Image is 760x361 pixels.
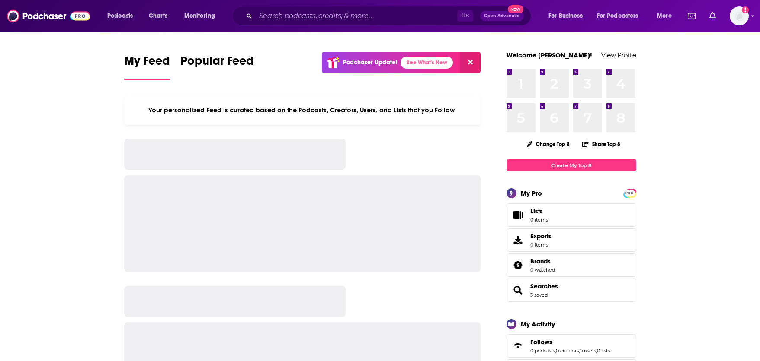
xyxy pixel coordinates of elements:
a: View Profile [601,51,636,59]
a: Brands [530,257,555,265]
a: Follows [530,338,610,346]
span: Open Advanced [484,14,520,18]
a: PRO [625,190,635,196]
span: Logged in as mdaniels [730,6,749,25]
a: My Feed [124,54,170,80]
a: Lists [507,203,636,227]
a: Show notifications dropdown [684,9,699,23]
div: Your personalized Feed is curated based on the Podcasts, Creators, Users, and Lists that you Follow. [124,95,481,125]
span: ⌘ K [457,10,473,22]
span: 0 items [530,242,552,248]
span: Follows [530,338,552,346]
span: Brands [530,257,551,265]
a: 0 watched [530,267,555,273]
a: Searches [510,284,527,296]
span: Lists [530,207,548,215]
span: Popular Feed [180,54,254,73]
button: open menu [651,9,683,23]
a: 0 lists [597,348,610,354]
button: Change Top 8 [522,139,575,149]
a: 3 saved [530,292,548,298]
span: Brands [507,253,636,277]
button: open menu [542,9,593,23]
div: Search podcasts, credits, & more... [240,6,539,26]
span: Monitoring [184,10,215,22]
button: open menu [178,9,226,23]
button: open menu [101,9,144,23]
input: Search podcasts, credits, & more... [256,9,457,23]
span: Searches [507,279,636,302]
img: Podchaser - Follow, Share and Rate Podcasts [7,8,90,24]
button: Share Top 8 [582,136,621,152]
img: User Profile [730,6,749,25]
a: See What's New [401,57,453,69]
p: Podchaser Update! [343,59,397,66]
button: open menu [591,9,651,23]
span: For Podcasters [597,10,638,22]
span: My Feed [124,54,170,73]
a: Create My Top 8 [507,159,636,171]
span: Exports [530,232,552,240]
span: PRO [625,190,635,196]
a: Exports [507,228,636,252]
span: Exports [510,234,527,246]
span: 0 items [530,217,548,223]
a: 0 users [580,348,596,354]
div: My Pro [521,189,542,197]
svg: Add a profile image [742,6,749,13]
a: Brands [510,259,527,271]
span: New [508,5,523,13]
a: Popular Feed [180,54,254,80]
button: Open AdvancedNew [480,11,524,21]
span: , [579,348,580,354]
a: Charts [143,9,173,23]
span: , [555,348,556,354]
span: Follows [507,334,636,358]
a: 0 podcasts [530,348,555,354]
span: Charts [149,10,167,22]
div: My Activity [521,320,555,328]
a: Searches [530,282,558,290]
a: Follows [510,340,527,352]
a: Welcome [PERSON_NAME]! [507,51,592,59]
span: Lists [530,207,543,215]
a: Show notifications dropdown [706,9,719,23]
span: Podcasts [107,10,133,22]
a: 0 creators [556,348,579,354]
span: Lists [510,209,527,221]
span: More [657,10,672,22]
span: For Business [548,10,583,22]
span: , [596,348,597,354]
button: Show profile menu [730,6,749,25]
